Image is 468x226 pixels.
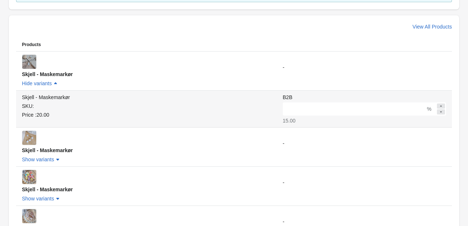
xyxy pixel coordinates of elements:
span: Skjell - Maskemarkør [22,71,73,77]
span: Skjell - Maskemarkør [22,187,73,192]
div: - [283,64,446,71]
img: Skjell - Maskemarkør [22,131,36,145]
span: Show variants [22,157,54,162]
img: Skjell - Maskemarkør [22,55,36,69]
img: Skjell - Maskemarkør [22,170,36,184]
button: Show variants [19,153,64,166]
div: % [427,105,431,113]
span: Products [22,42,41,47]
div: Skjell - Maskemarkør [22,94,271,101]
div: SKU: [22,102,271,110]
span: 15.00 [283,118,296,124]
label: B2B [283,94,292,101]
button: Hide variants [19,77,62,90]
span: Show variants [22,196,54,201]
button: View All Products [410,20,455,33]
img: Skjell - Maskemarkør [22,209,36,223]
div: Price : 20.00 [22,111,271,118]
div: - [283,140,446,147]
span: View All Products [412,24,452,30]
div: - [283,179,446,186]
div: - [283,218,446,225]
button: Show variants [19,192,64,205]
span: Skjell - Maskemarkør [22,147,73,153]
span: Hide variants [22,80,52,86]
